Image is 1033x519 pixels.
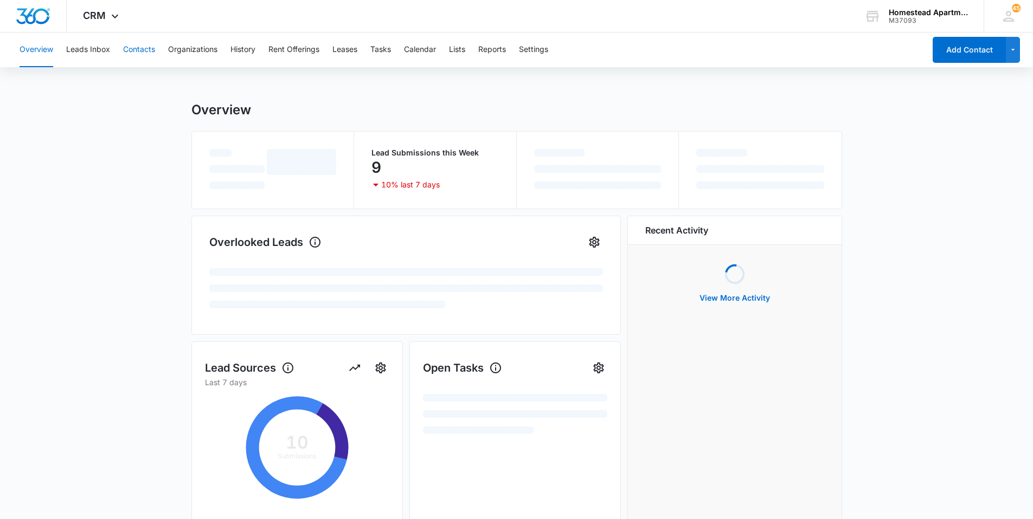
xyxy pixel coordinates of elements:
h1: Overview [191,102,251,118]
p: Lead Submissions this Week [371,149,499,157]
button: Reports [478,33,506,67]
p: 10% last 7 days [381,181,440,189]
button: Tasks [370,33,391,67]
button: View Report [346,359,363,377]
button: History [230,33,255,67]
p: 9 [371,159,381,176]
button: Settings [590,359,607,377]
h1: Overlooked Leads [209,234,322,250]
h1: Lead Sources [205,360,294,376]
button: Add Contact [933,37,1006,63]
h1: Open Tasks [423,360,502,376]
button: Settings [519,33,548,67]
button: Leads Inbox [66,33,110,67]
button: Lists [449,33,465,67]
button: Settings [372,359,389,377]
h6: Recent Activity [645,224,708,237]
div: account name [889,8,968,17]
button: Settings [586,233,603,251]
button: Contacts [123,33,155,67]
span: 45 [1012,4,1021,12]
button: Leases [332,33,357,67]
button: Overview [20,33,53,67]
button: Rent Offerings [268,33,319,67]
button: View More Activity [689,285,781,311]
div: account id [889,17,968,24]
button: Calendar [404,33,436,67]
span: CRM [83,10,106,21]
div: notifications count [1012,4,1021,12]
button: Organizations [168,33,217,67]
p: Last 7 days [205,377,389,388]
